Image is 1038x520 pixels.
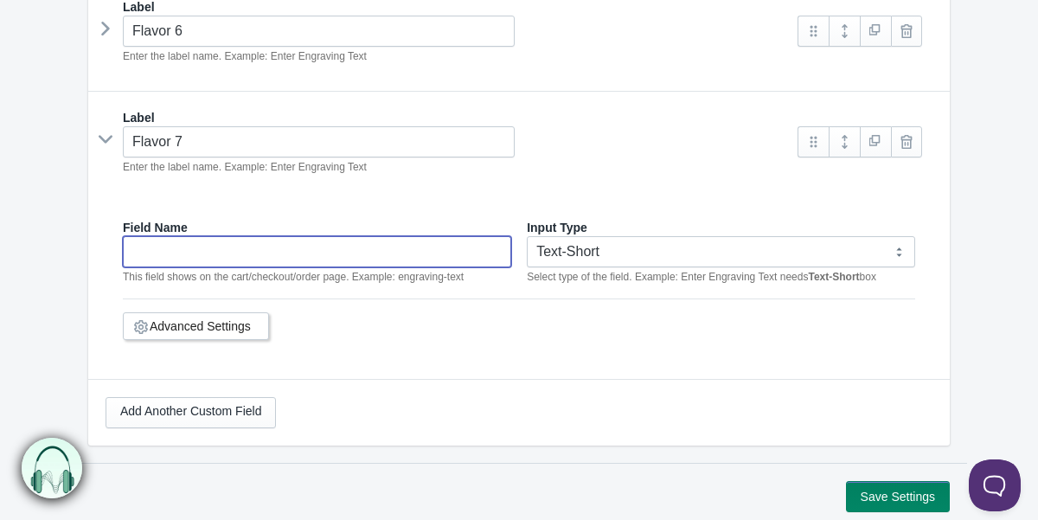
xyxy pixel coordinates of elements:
[527,219,587,236] label: Input Type
[123,50,367,62] em: Enter the label name. Example: Enter Engraving Text
[123,161,367,173] em: Enter the label name. Example: Enter Engraving Text
[106,397,276,428] a: Add Another Custom Field
[123,109,155,126] label: Label
[527,271,876,283] em: Select type of the field. Example: Enter Engraving Text needs box
[969,459,1021,511] iframe: Toggle Customer Support
[150,319,251,333] a: Advanced Settings
[123,271,464,283] em: This field shows on the cart/checkout/order page. Example: engraving-text
[846,481,950,512] button: Save Settings
[123,219,188,236] label: Field Name
[808,271,859,283] b: Text-Short
[22,438,82,498] img: bxm.png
